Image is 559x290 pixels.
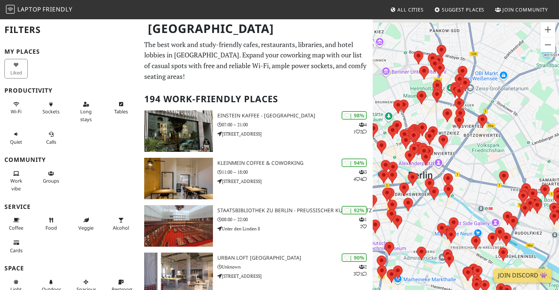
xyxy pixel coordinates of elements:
img: LaptopFriendly [6,5,15,14]
span: Coffee [9,224,23,231]
button: Quiet [4,128,28,148]
p: The best work and study-friendly cafes, restaurants, libraries, and hotel lobbies in [GEOGRAPHIC_... [144,39,368,82]
span: Join Community [502,6,548,13]
p: 1 2 [359,216,367,230]
h3: KleinMein Coffee & Coworking [217,160,373,166]
div: | 92% [342,206,367,214]
h3: Productivity [4,87,135,94]
span: Long stays [80,108,92,122]
div: | 94% [342,159,367,167]
button: Long stays [74,98,98,125]
p: [STREET_ADDRESS] [217,130,373,137]
h3: Service [4,203,135,210]
h3: URBAN LOFT [GEOGRAPHIC_DATA] [217,255,373,261]
p: 2 3 1 [353,263,367,277]
h3: Community [4,156,135,163]
span: People working [10,177,22,191]
img: Einstein Kaffee - Charlottenburg [144,110,213,152]
p: [STREET_ADDRESS] [217,178,373,185]
span: Friendly [43,5,72,13]
span: Veggie [78,224,94,231]
a: KleinMein Coffee & Coworking | 94% 344 KleinMein Coffee & Coworking 11:00 – 18:00 [STREET_ADDRESS] [140,158,373,199]
h3: Einstein Kaffee - [GEOGRAPHIC_DATA] [217,113,373,119]
p: [STREET_ADDRESS] [217,273,373,280]
span: Power sockets [43,108,60,115]
div: | 98% [342,111,367,120]
span: All Cities [397,6,424,13]
a: Einstein Kaffee - Charlottenburg | 98% 412 Einstein Kaffee - [GEOGRAPHIC_DATA] 07:00 – 21:00 [STR... [140,110,373,152]
h3: Space [4,265,135,272]
p: 08:00 – 22:00 [217,216,373,223]
button: Wi-Fi [4,98,28,118]
a: Join Community [492,3,551,16]
img: KleinMein Coffee & Coworking [144,158,213,199]
span: Alcohol [113,224,129,231]
button: Food [40,214,63,234]
button: Coffee [4,214,28,234]
h3: My Places [4,48,135,55]
span: Stable Wi-Fi [11,108,21,115]
span: Group tables [43,177,59,184]
span: Video/audio calls [46,139,56,145]
button: Zoom in [541,22,555,37]
a: Suggest Places [431,3,488,16]
button: Zoom out [541,37,555,52]
span: Laptop [17,5,41,13]
p: Unknown [217,263,373,270]
a: Staatsbibliothek zu Berlin - Preußischer Kulturbesitz | 92% 12 Staatsbibliothek zu Berlin - Preuß... [140,205,373,247]
button: Calls [40,128,63,148]
p: 07:00 – 21:00 [217,121,373,128]
button: Cards [4,237,28,256]
button: Work vibe [4,167,28,194]
button: Alcohol [109,214,133,234]
span: Credit cards [10,247,23,254]
a: LaptopFriendly LaptopFriendly [6,3,72,16]
button: Tables [109,98,133,118]
div: | 90% [342,253,367,262]
p: 3 4 4 [353,169,367,183]
span: Food [45,224,57,231]
span: Suggest Places [442,6,485,13]
span: Work-friendly tables [114,108,128,115]
h2: Filters [4,19,135,41]
span: Quiet [10,139,22,145]
p: 11:00 – 18:00 [217,169,373,176]
button: Sockets [40,98,63,118]
button: Veggie [74,214,98,234]
button: Groups [40,167,63,187]
a: All Cities [387,3,427,16]
img: Staatsbibliothek zu Berlin - Preußischer Kulturbesitz [144,205,213,247]
p: Unter den Linden 8 [217,225,373,232]
h2: 194 Work-Friendly Places [144,88,368,110]
h3: Staatsbibliothek zu Berlin - Preußischer Kulturbesitz [217,207,373,214]
p: 4 1 2 [353,121,367,135]
h1: [GEOGRAPHIC_DATA] [142,19,371,39]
